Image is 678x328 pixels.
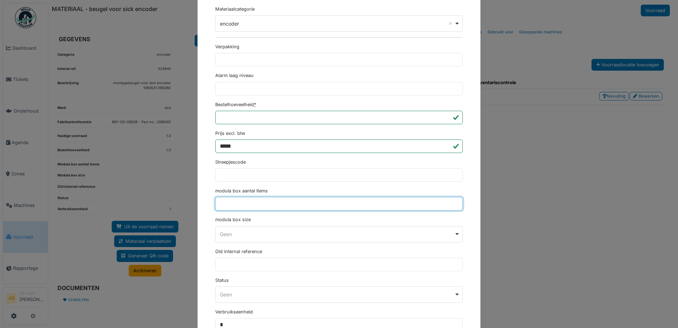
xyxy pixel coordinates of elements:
[215,130,245,137] label: Prijs excl. btw
[215,187,268,194] label: modula box aantal items
[220,20,454,27] div: encoder
[215,72,254,79] label: Alarm laag niveau
[215,308,253,315] label: Verbruikseenheid
[220,291,454,298] div: Geen
[447,20,454,27] button: Remove item: '969'
[215,248,262,255] label: Old internal reference
[215,6,255,12] label: Materiaalcategorie
[215,43,239,50] label: Verpakking
[215,277,229,284] label: Status
[215,159,246,165] label: Streepjescode
[215,101,256,108] label: Bestelhoeveelheid
[254,102,256,107] abbr: Verplicht
[215,216,251,223] label: modula box size
[220,230,454,238] div: Geen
